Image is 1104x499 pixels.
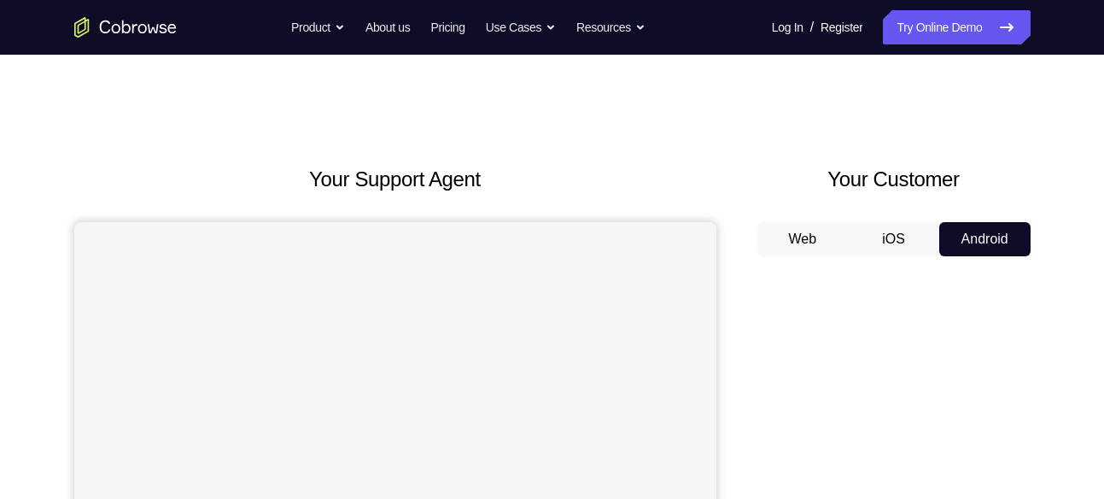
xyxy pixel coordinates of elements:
a: Pricing [430,10,464,44]
button: Android [939,222,1031,256]
button: Use Cases [486,10,556,44]
a: Register [821,10,862,44]
button: Web [757,222,849,256]
a: Log In [772,10,803,44]
button: Product [291,10,345,44]
h2: Your Customer [757,164,1031,195]
a: Try Online Demo [883,10,1030,44]
button: Resources [576,10,645,44]
a: Go to the home page [74,17,177,38]
a: About us [365,10,410,44]
button: iOS [848,222,939,256]
h2: Your Support Agent [74,164,716,195]
span: / [810,17,814,38]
